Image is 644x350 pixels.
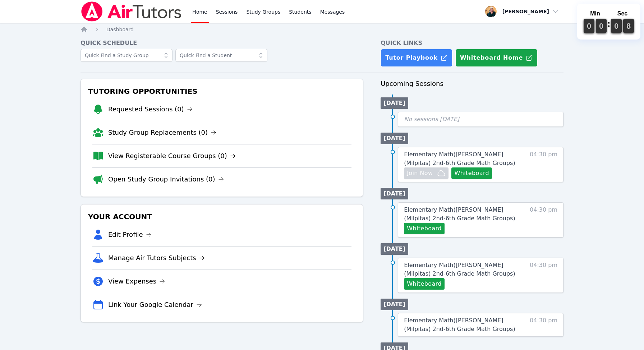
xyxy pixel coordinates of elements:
span: Elementary Math ( [PERSON_NAME] (Milpitas) 2nd-6th Grade Math Groups ) [404,151,515,166]
span: Messages [320,8,345,15]
a: Link Your Google Calendar [108,300,202,310]
a: Study Group Replacements (0) [108,128,216,138]
span: 04:30 pm [530,261,557,290]
li: [DATE] [381,97,408,109]
h3: Tutoring Opportunities [87,85,357,98]
span: 04:30 pm [530,316,557,333]
li: [DATE] [381,133,408,144]
button: Whiteboard [451,167,492,179]
li: [DATE] [381,243,408,255]
button: Whiteboard Home [455,49,538,67]
span: Elementary Math ( [PERSON_NAME] (Milpitas) 2nd-6th Grade Math Groups ) [404,206,515,222]
nav: Breadcrumb [80,26,563,33]
a: Edit Profile [108,230,152,240]
h4: Quick Links [381,39,563,47]
img: Air Tutors [80,1,182,22]
a: Open Study Group Invitations (0) [108,174,224,184]
span: 04:30 pm [530,150,557,179]
a: Elementary Math([PERSON_NAME] (Milpitas) 2nd-6th Grade Math Groups) [404,261,519,278]
h3: Your Account [87,210,357,223]
a: Tutor Playbook [381,49,452,67]
input: Quick Find a Study Group [80,49,172,62]
h4: Quick Schedule [80,39,363,47]
button: Join Now [404,167,448,179]
input: Quick Find a Student [175,49,267,62]
span: Elementary Math ( [PERSON_NAME] (Milpitas) 2nd-6th Grade Math Groups ) [404,317,515,332]
button: Whiteboard [404,223,445,234]
a: Requested Sessions (0) [108,104,193,114]
h3: Upcoming Sessions [381,79,563,89]
a: Elementary Math([PERSON_NAME] (Milpitas) 2nd-6th Grade Math Groups) [404,206,519,223]
a: View Registerable Course Groups (0) [108,151,236,161]
li: [DATE] [381,299,408,310]
li: [DATE] [381,188,408,199]
button: Whiteboard [404,278,445,290]
span: Elementary Math ( [PERSON_NAME] (Milpitas) 2nd-6th Grade Math Groups ) [404,262,515,277]
a: View Expenses [108,276,165,286]
span: 04:30 pm [530,206,557,234]
span: Join Now [407,169,433,178]
a: Elementary Math([PERSON_NAME] (Milpitas) 2nd-6th Grade Math Groups) [404,150,519,167]
a: Manage Air Tutors Subjects [108,253,205,263]
a: Elementary Math([PERSON_NAME] (Milpitas) 2nd-6th Grade Math Groups) [404,316,519,333]
span: Dashboard [106,27,134,32]
span: No sessions [DATE] [404,116,459,123]
a: Dashboard [106,26,134,33]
